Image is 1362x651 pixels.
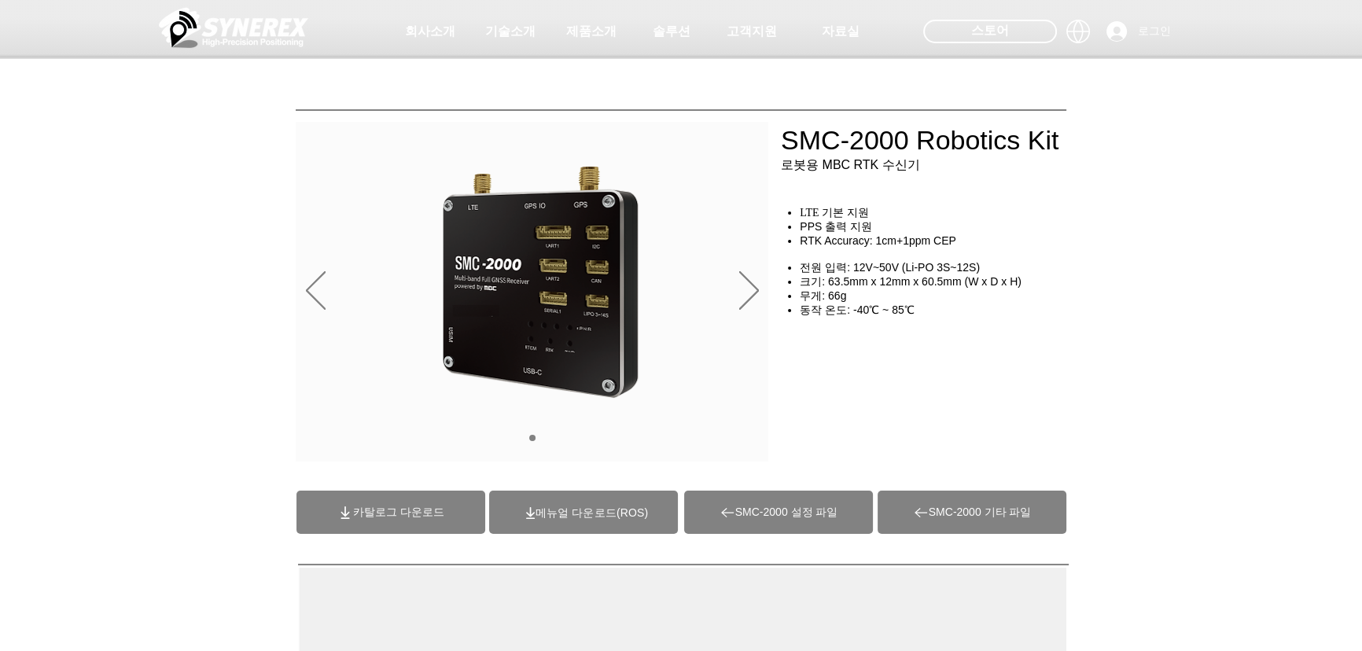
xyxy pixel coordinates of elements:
span: 기술소개 [485,24,536,40]
span: 전원 입력: 12V~50V (Li-PO 3S~12S) [800,261,980,274]
button: 이전 [306,271,326,312]
a: 고객지원 [712,16,791,47]
span: RTK Accuracy: 1cm+1ppm CEP [800,234,956,247]
div: 스토어 [923,20,1057,43]
a: SMC-2000 설정 파일 [684,491,873,534]
a: 회사소개 [391,16,469,47]
span: 솔루션 [653,24,690,40]
a: 카탈로그 다운로드 [296,491,485,534]
span: 무게: 66g [800,289,846,302]
span: 카탈로그 다운로드 [353,506,444,520]
nav: 슬라이드 [523,435,541,441]
span: 제품소개 [566,24,617,40]
span: 동작 온도: -40℃ ~ 85℃ [800,303,914,316]
a: (ROS)메뉴얼 다운로드 [536,506,648,519]
iframe: Wix Chat [1181,583,1362,651]
span: SMC-2000 기타 파일 [929,506,1032,520]
span: 회사소개 [405,24,455,40]
a: 01 [529,435,536,441]
a: SMC-2000 기타 파일 [878,491,1066,534]
a: 기술소개 [471,16,550,47]
span: 크기: 63.5mm x 12mm x 60.5mm (W x D x H) [800,275,1021,288]
span: 고객지원 [727,24,777,40]
img: 씨너렉스_White_simbol_대지 1.png [159,4,308,51]
a: 솔루션 [632,16,711,47]
a: 제품소개 [552,16,631,47]
button: 로그인 [1095,17,1182,46]
a: 자료실 [801,16,880,47]
span: 자료실 [822,24,860,40]
img: 대지 2.png [438,165,643,401]
span: 로그인 [1132,24,1176,39]
button: 다음 [739,271,759,312]
span: 스토어 [971,22,1009,39]
div: 슬라이드쇼 [296,122,768,462]
span: SMC-2000 설정 파일 [735,506,838,520]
